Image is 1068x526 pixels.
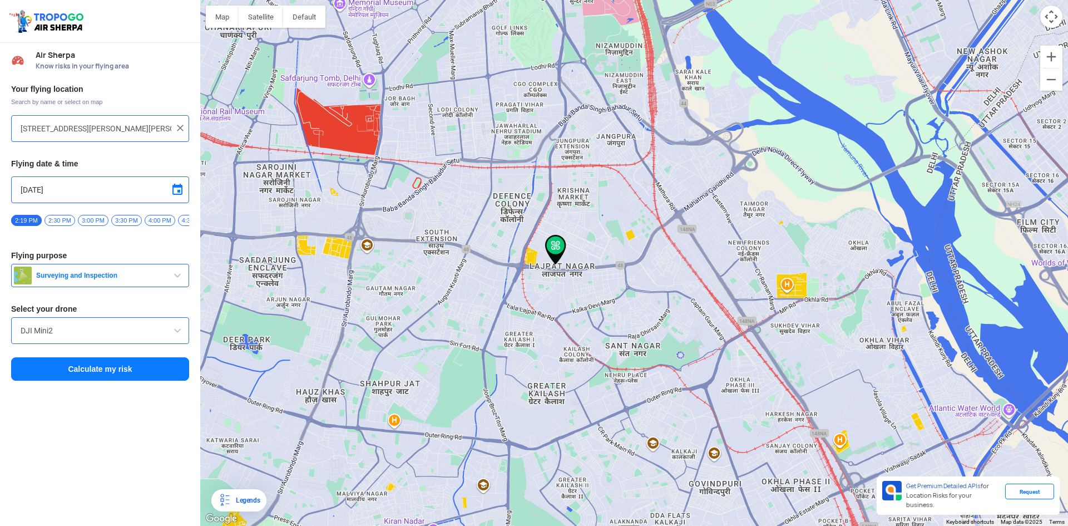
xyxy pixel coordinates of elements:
[32,271,171,280] span: Surveying and Inspection
[11,53,24,67] img: Risk Scores
[1049,519,1065,525] a: Terms
[11,264,189,287] button: Surveying and Inspection
[178,215,209,226] span: 4:30 PM
[175,122,186,134] img: ic_close.png
[239,6,283,28] button: Show satellite imagery
[882,481,902,500] img: Premium APIs
[78,215,108,226] span: 3:00 PM
[8,8,87,34] img: ic_tgdronemaps.svg
[1040,68,1062,91] button: Zoom out
[11,215,42,226] span: 2:19 PM
[36,62,189,71] span: Know risks in your flying area
[203,512,240,526] a: Open this area in Google Maps (opens a new window)
[11,160,189,168] h3: Flying date & time
[218,494,231,507] img: Legends
[145,215,175,226] span: 4:00 PM
[21,122,171,135] input: Search your flying location
[21,324,180,337] input: Search by name or Brand
[906,482,981,490] span: Get Premium Detailed APIs
[44,215,75,226] span: 2:30 PM
[206,6,239,28] button: Show street map
[1040,6,1062,28] button: Map camera controls
[11,305,189,313] h3: Select your drone
[902,481,1005,510] div: for Location Risks for your business.
[14,267,32,284] img: survey.png
[111,215,142,226] span: 3:30 PM
[11,252,189,259] h3: Flying purpose
[21,183,180,196] input: Select Date
[203,512,240,526] img: Google
[36,51,189,60] span: Air Sherpa
[231,494,260,507] div: Legends
[1040,46,1062,68] button: Zoom in
[1005,484,1054,499] div: Request
[1001,519,1042,525] span: Map data ©2025
[11,357,189,381] button: Calculate my risk
[946,518,994,526] button: Keyboard shortcuts
[11,97,189,106] span: Search by name or select on map
[11,85,189,93] h3: Your flying location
